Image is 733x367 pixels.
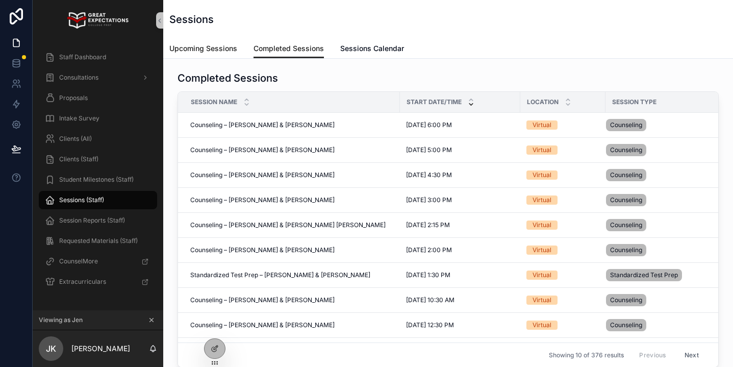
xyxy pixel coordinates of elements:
span: Completed Sessions [254,43,324,54]
span: Upcoming Sessions [169,43,237,54]
span: JK [46,342,56,355]
span: [DATE] 1:30 PM [406,271,450,279]
a: Intake Survey [39,109,157,128]
span: [DATE] 2:00 PM [406,246,452,254]
span: Counseling [610,321,642,329]
span: Counseling [610,196,642,204]
div: Virtual [533,246,551,255]
img: App logo [67,12,128,29]
span: Sessions Calendar [340,43,404,54]
div: Virtual [533,170,551,180]
span: Clients (Staff) [59,155,98,163]
span: Session Type [612,98,656,106]
span: Counseling – [PERSON_NAME] & [PERSON_NAME] [190,321,335,329]
a: Clients (All) [39,130,157,148]
span: Requested Materials (Staff) [59,237,138,245]
span: Counseling – [PERSON_NAME] & [PERSON_NAME] [190,296,335,304]
span: CounselMore [59,257,98,265]
span: Counseling [610,221,642,229]
a: Consultations [39,68,157,87]
a: Requested Materials (Staff) [39,232,157,250]
span: Counseling – [PERSON_NAME] & [PERSON_NAME] [190,196,335,204]
a: Upcoming Sessions [169,39,237,60]
h1: Sessions [169,12,214,27]
div: Virtual [533,195,551,205]
span: Consultations [59,74,98,82]
span: [DATE] 3:00 PM [406,196,452,204]
div: Virtual [533,145,551,155]
span: Staff Dashboard [59,53,106,61]
span: Extracurriculars [59,278,106,286]
a: Session Reports (Staff) [39,211,157,230]
p: [PERSON_NAME] [71,344,130,354]
span: Counseling – [PERSON_NAME] & [PERSON_NAME] [190,246,335,254]
div: scrollable content [33,41,163,304]
span: Counseling – [PERSON_NAME] & [PERSON_NAME] [190,121,335,129]
span: Counseling – [PERSON_NAME] & [PERSON_NAME] [PERSON_NAME] [190,221,386,229]
span: [DATE] 6:00 PM [406,121,452,129]
span: Counseling [610,246,642,254]
span: Counseling [610,171,642,179]
div: Virtual [533,296,551,305]
span: Standardized Test Prep – [PERSON_NAME] & [PERSON_NAME] [190,271,370,279]
span: Clients (All) [59,135,92,143]
span: Start Date/Time [407,98,462,106]
span: Session Name [191,98,237,106]
span: Intake Survey [59,114,99,123]
span: Sessions (Staff) [59,196,104,204]
span: Counseling [610,146,642,154]
h1: Completed Sessions [178,71,278,85]
button: Next [677,347,706,363]
a: Clients (Staff) [39,150,157,168]
span: [DATE] 2:15 PM [406,221,450,229]
span: Location [527,98,559,106]
span: Counseling [610,296,642,304]
a: CounselMore [39,252,157,271]
span: [DATE] 12:30 PM [406,321,454,329]
a: Completed Sessions [254,39,324,59]
div: Virtual [533,271,551,280]
div: Virtual [533,120,551,130]
span: Standardized Test Prep [610,271,678,279]
span: Session Reports (Staff) [59,216,125,225]
div: Virtual [533,321,551,330]
span: [DATE] 10:30 AM [406,296,454,304]
span: Counseling [610,121,642,129]
span: Showing 10 of 376 results [549,351,624,359]
span: Counseling – [PERSON_NAME] & [PERSON_NAME] [190,171,335,179]
span: Counseling – [PERSON_NAME] & [PERSON_NAME] [190,146,335,154]
a: Extracurriculars [39,273,157,291]
span: Viewing as Jen [39,316,83,324]
span: Proposals [59,94,88,102]
a: Sessions (Staff) [39,191,157,209]
span: [DATE] 5:00 PM [406,146,452,154]
div: Virtual [533,221,551,230]
a: Sessions Calendar [340,39,404,60]
span: [DATE] 4:30 PM [406,171,452,179]
span: Student Milestones (Staff) [59,176,134,184]
a: Proposals [39,89,157,107]
a: Staff Dashboard [39,48,157,66]
a: Student Milestones (Staff) [39,170,157,189]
